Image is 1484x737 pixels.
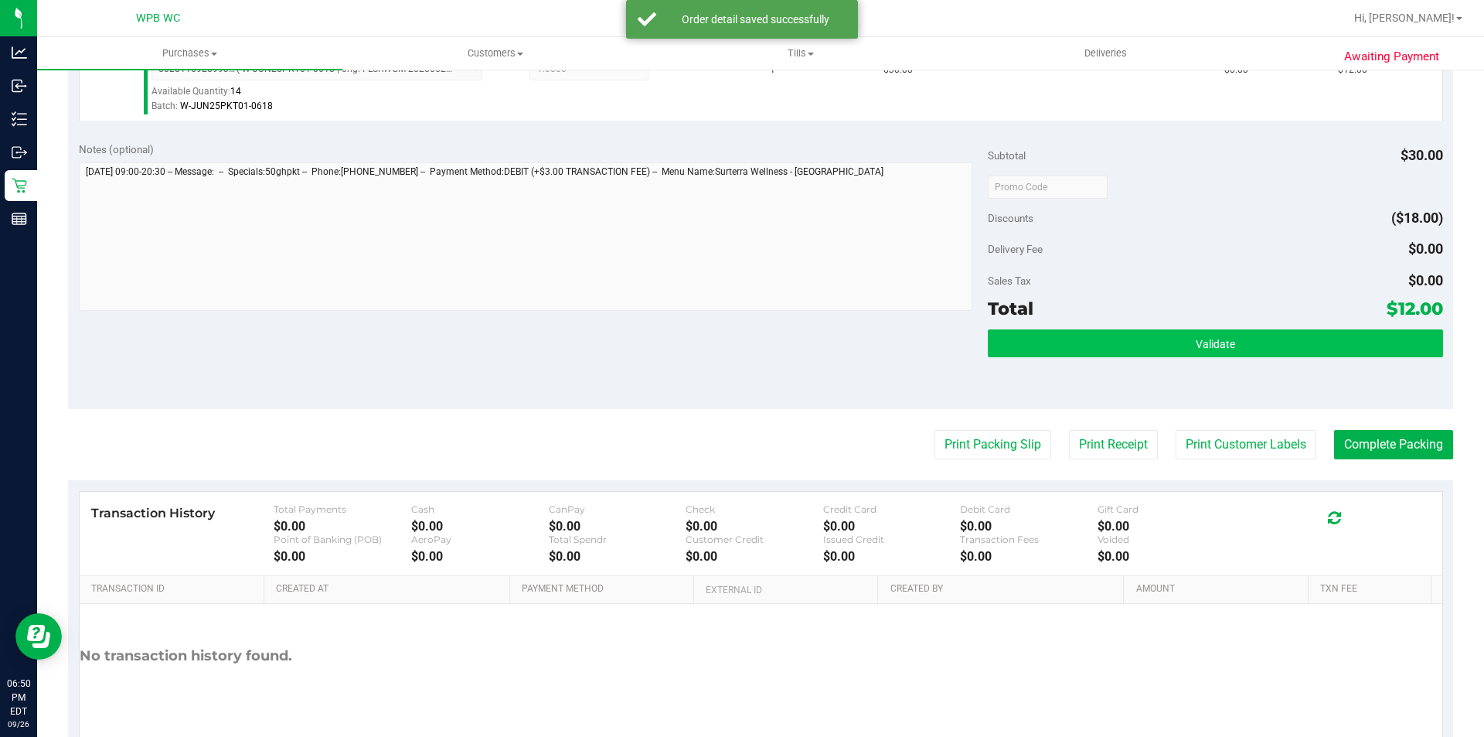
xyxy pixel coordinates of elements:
[960,549,1098,564] div: $0.00
[988,204,1033,232] span: Discounts
[1069,430,1158,459] button: Print Receipt
[953,37,1258,70] a: Deliveries
[1098,519,1235,534] div: $0.00
[12,45,27,60] inline-svg: Analytics
[411,519,549,534] div: $0.00
[230,86,241,97] span: 14
[1354,12,1455,24] span: Hi, [PERSON_NAME]!
[823,534,961,545] div: Issued Credit
[151,80,499,111] div: Available Quantity:
[960,534,1098,545] div: Transaction Fees
[15,613,62,660] iframe: Resource center
[823,503,961,515] div: Credit Card
[1098,503,1235,515] div: Gift Card
[648,46,952,60] span: Tills
[1344,48,1439,66] span: Awaiting Payment
[12,178,27,193] inline-svg: Retail
[37,46,342,60] span: Purchases
[79,143,154,155] span: Notes (optional)
[274,534,411,545] div: Point of Banking (POB)
[1176,430,1316,459] button: Print Customer Labels
[988,149,1026,162] span: Subtotal
[1196,338,1235,350] span: Validate
[934,430,1051,459] button: Print Packing Slip
[12,111,27,127] inline-svg: Inventory
[80,604,292,708] div: No transaction history found.
[890,583,1118,595] a: Created By
[1391,210,1443,226] span: ($18.00)
[665,12,846,27] div: Order detail saved successfully
[411,503,549,515] div: Cash
[274,549,411,564] div: $0.00
[693,576,877,604] th: External ID
[823,519,961,534] div: $0.00
[37,37,342,70] a: Purchases
[1408,272,1443,288] span: $0.00
[180,101,273,111] span: W-JUN25PKT01-0618
[1098,534,1235,545] div: Voided
[1064,46,1148,60] span: Deliveries
[648,37,953,70] a: Tills
[549,503,686,515] div: CanPay
[1401,147,1443,163] span: $30.00
[960,503,1098,515] div: Debit Card
[686,519,823,534] div: $0.00
[960,519,1098,534] div: $0.00
[988,329,1442,357] button: Validate
[1098,549,1235,564] div: $0.00
[988,298,1033,319] span: Total
[12,211,27,227] inline-svg: Reports
[136,12,180,25] span: WPB WC
[91,583,258,595] a: Transaction ID
[686,503,823,515] div: Check
[1408,241,1443,257] span: $0.00
[1387,298,1443,319] span: $12.00
[988,176,1108,199] input: Promo Code
[343,46,647,60] span: Customers
[12,145,27,160] inline-svg: Outbound
[988,243,1043,255] span: Delivery Fee
[686,549,823,564] div: $0.00
[522,583,688,595] a: Payment Method
[7,718,30,730] p: 09/26
[1136,583,1302,595] a: Amount
[549,534,686,545] div: Total Spendr
[686,534,823,545] div: Customer Credit
[274,503,411,515] div: Total Payments
[823,549,961,564] div: $0.00
[988,275,1031,287] span: Sales Tax
[411,549,549,564] div: $0.00
[7,677,30,718] p: 06:50 PM EDT
[549,519,686,534] div: $0.00
[12,78,27,94] inline-svg: Inbound
[549,549,686,564] div: $0.00
[276,583,503,595] a: Created At
[1320,583,1424,595] a: Txn Fee
[274,519,411,534] div: $0.00
[342,37,648,70] a: Customers
[151,101,178,111] span: Batch:
[411,534,549,545] div: AeroPay
[1334,430,1453,459] button: Complete Packing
